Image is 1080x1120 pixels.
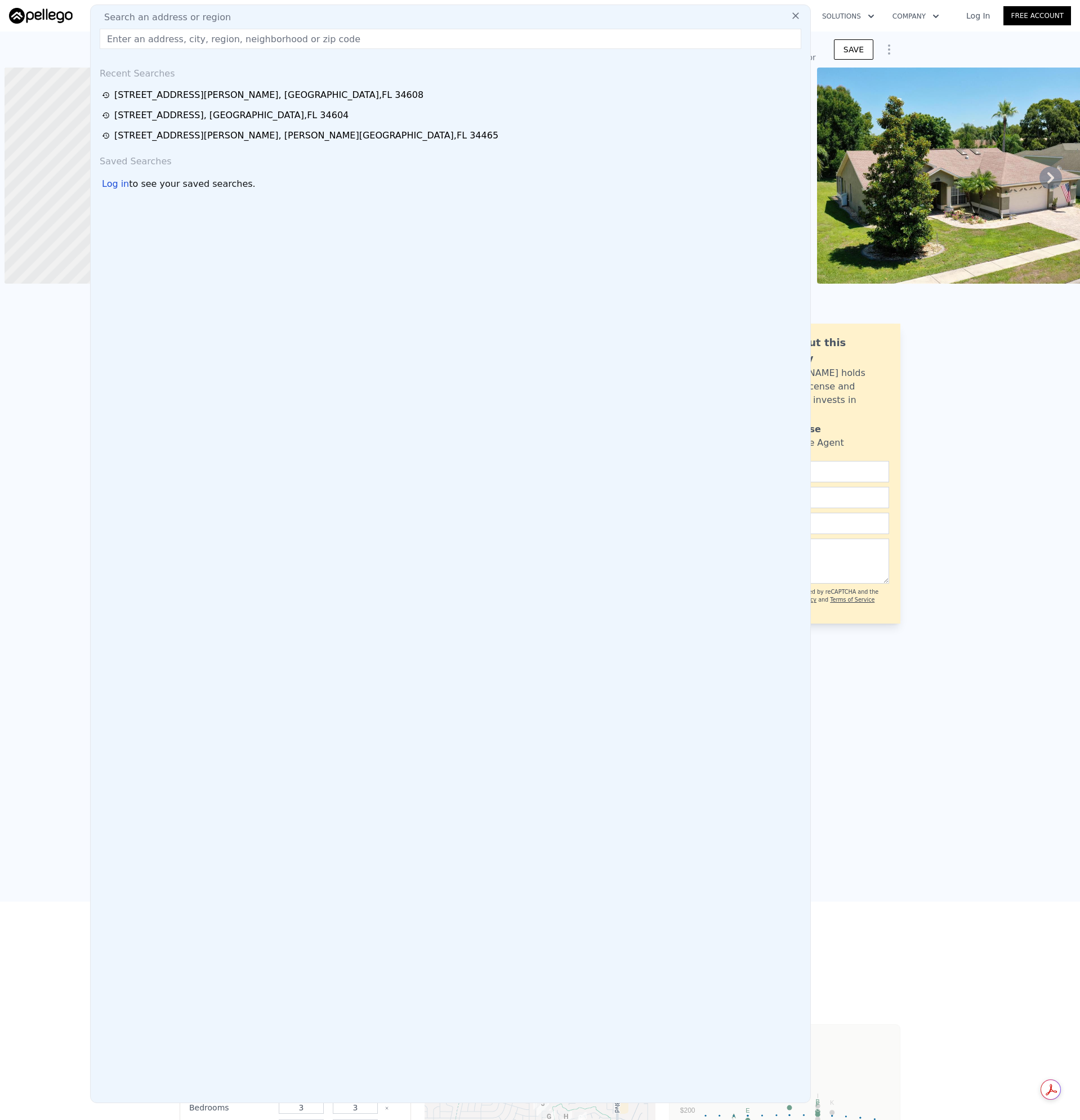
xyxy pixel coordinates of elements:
[189,1100,272,1115] div: Bedrooms
[129,177,255,191] span: to see your saved searches.
[9,8,73,24] img: Pellego
[114,109,349,122] div: [STREET_ADDRESS] , [GEOGRAPHIC_DATA] , FL 34604
[114,129,498,142] div: [STREET_ADDRESS][PERSON_NAME] , [PERSON_NAME][GEOGRAPHIC_DATA] , FL 34465
[953,10,1003,21] a: Log In
[95,146,806,173] div: Saved Searches
[385,1106,389,1110] button: Clear
[102,177,129,191] div: Log in
[102,109,802,122] a: [STREET_ADDRESS], [GEOGRAPHIC_DATA],FL 34604
[724,52,816,63] div: Off Market, last sold for
[813,6,883,26] button: Solutions
[114,88,423,102] div: [STREET_ADDRESS][PERSON_NAME] , [GEOGRAPHIC_DATA] , FL 34608
[102,88,802,102] a: [STREET_ADDRESS][PERSON_NAME], [GEOGRAPHIC_DATA],FL 34608
[817,1092,819,1099] text: I
[1003,6,1071,25] a: Free Account
[102,129,802,142] a: [STREET_ADDRESS][PERSON_NAME], [PERSON_NAME][GEOGRAPHIC_DATA],FL 34465
[883,6,948,26] button: Company
[537,1098,549,1117] div: 10277 Rosetti Ct
[816,1101,820,1108] text: F
[830,1099,834,1106] text: K
[95,58,806,85] div: Recent Searches
[95,11,231,24] span: Search an address or region
[746,1107,749,1114] text: E
[764,366,889,420] div: [PERSON_NAME] holds a broker license and personally invests in this area
[680,1106,695,1114] text: $200
[830,597,874,603] a: Terms of Service
[100,29,801,49] input: Enter an address, city, region, neighborhood or zip code
[878,38,900,61] button: Show Options
[732,1113,737,1119] text: A
[764,423,821,436] div: Violet Rose
[834,39,873,60] button: SAVE
[764,335,889,366] div: Ask about this property
[815,1106,820,1113] text: G
[759,588,889,612] div: This site is protected by reCAPTCHA and the Google and apply.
